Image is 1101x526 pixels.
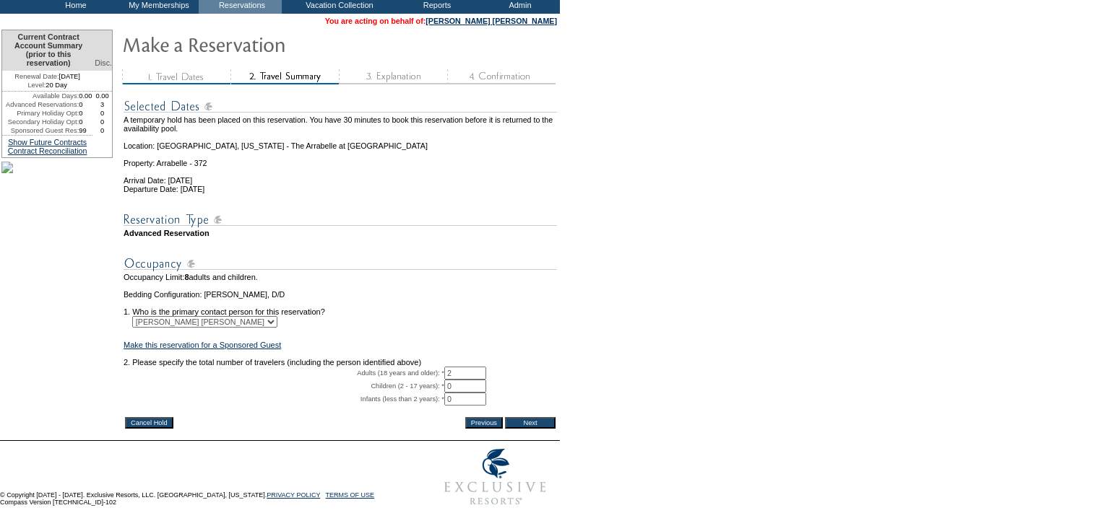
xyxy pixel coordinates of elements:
[124,133,557,150] td: Location: [GEOGRAPHIC_DATA], [US_STATE] - The Arrabelle at [GEOGRAPHIC_DATA]
[124,97,557,115] img: subTtlSelectedDates.gif
[124,367,444,380] td: Adults (18 years and older): *
[124,229,557,237] td: Advanced Reservation
[124,255,557,273] img: subTtlOccupancy.gif
[79,92,92,100] td: 0.00
[2,71,92,81] td: [DATE]
[230,69,339,84] img: step2_state2.gif
[92,109,112,118] td: 0
[505,417,556,429] input: Next
[92,126,112,135] td: 0
[426,17,557,25] a: [PERSON_NAME] [PERSON_NAME]
[79,118,92,126] td: 0
[124,211,557,229] img: subTtlResType.gif
[79,126,92,135] td: 99
[8,146,87,155] a: Contract Reconciliation
[326,491,375,499] a: TERMS OF USE
[79,109,92,118] td: 0
[2,81,92,92] td: 20 Day
[79,100,92,109] td: 0
[267,491,320,499] a: PRIVACY POLICY
[122,69,230,84] img: step1_state3.gif
[2,126,79,135] td: Sponsored Guest Res:
[465,417,503,429] input: Previous
[95,58,112,67] span: Disc.
[92,100,112,109] td: 3
[14,72,59,81] span: Renewal Date:
[124,341,281,349] a: Make this reservation for a Sponsored Guest
[92,118,112,126] td: 0
[92,92,112,100] td: 0.00
[125,417,173,429] input: Cancel Hold
[124,393,444,406] td: Infants (less than 2 years): *
[124,358,557,367] td: 2. Please specify the total number of travelers (including the person identified above)
[8,138,87,146] a: Show Future Contracts
[124,299,557,316] td: 1. Who is the primary contact person for this reservation?
[124,150,557,167] td: Property: Arrabelle - 372
[2,30,92,71] td: Current Contract Account Summary (prior to this reservation)
[124,273,557,281] td: Occupancy Limit: adults and children.
[339,69,447,84] img: step3_state1.gif
[124,167,557,185] td: Arrival Date: [DATE]
[1,162,13,173] img: flower2.jpe
[431,441,560,513] img: Exclusive Resorts
[447,69,556,84] img: step4_state1.gif
[2,118,79,126] td: Secondary Holiday Opt:
[325,17,557,25] span: You are acting on behalf of:
[2,100,79,109] td: Advanced Reservations:
[124,185,557,193] td: Departure Date: [DATE]
[124,380,444,393] td: Children (2 - 17 years): *
[124,290,557,299] td: Bedding Configuration: [PERSON_NAME], D/D
[124,115,557,133] td: A temporary hold has been placed on this reservation. You have 30 minutes to book this reservatio...
[2,109,79,118] td: Primary Holiday Opt:
[122,30,411,58] img: Make Reservation
[27,81,46,89] span: Level:
[184,273,189,281] span: 8
[2,92,79,100] td: Available Days:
